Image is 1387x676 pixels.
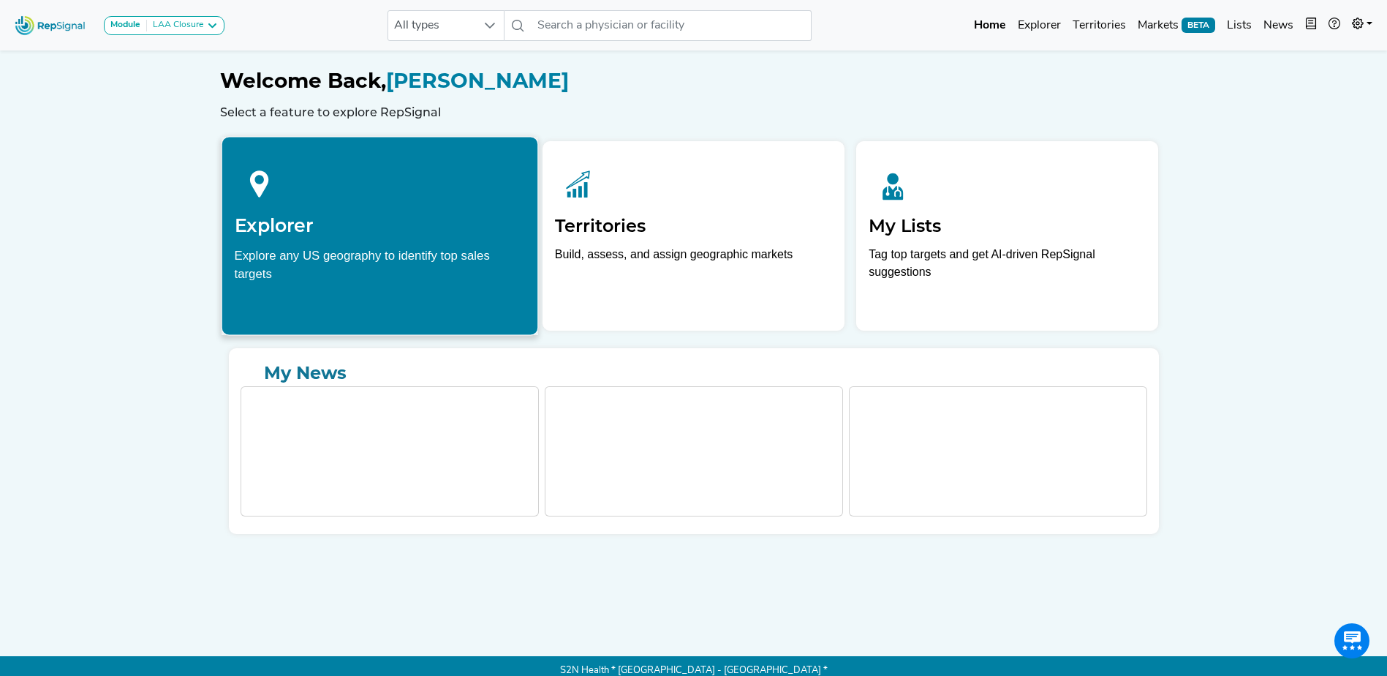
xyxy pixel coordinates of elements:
[147,20,203,31] div: LAA Closure
[1067,11,1132,40] a: Territories
[1132,11,1221,40] a: MarketsBETA
[220,69,1168,94] h1: [PERSON_NAME]
[234,214,525,236] h2: Explorer
[241,360,1147,386] a: My News
[110,20,140,29] strong: Module
[1012,11,1067,40] a: Explorer
[220,105,1168,119] h6: Select a feature to explore RepSignal
[220,68,386,93] span: Welcome Back,
[543,141,844,331] a: TerritoriesBuild, assess, and assign geographic markets
[104,16,224,35] button: ModuleLAA Closure
[532,10,811,41] input: Search a physician or facility
[856,141,1158,331] a: My ListsTag top targets and get AI-driven RepSignal suggestions
[869,216,1146,237] h2: My Lists
[1258,11,1299,40] a: News
[968,11,1012,40] a: Home
[869,246,1146,289] p: Tag top targets and get AI-driven RepSignal suggestions
[1182,18,1215,32] span: BETA
[388,11,476,40] span: All types
[555,246,832,289] p: Build, assess, and assign geographic markets
[234,246,525,282] div: Explore any US geography to identify top sales targets
[1299,11,1323,40] button: Intel Book
[1221,11,1258,40] a: Lists
[221,136,538,335] a: ExplorerExplore any US geography to identify top sales targets
[555,216,832,237] h2: Territories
